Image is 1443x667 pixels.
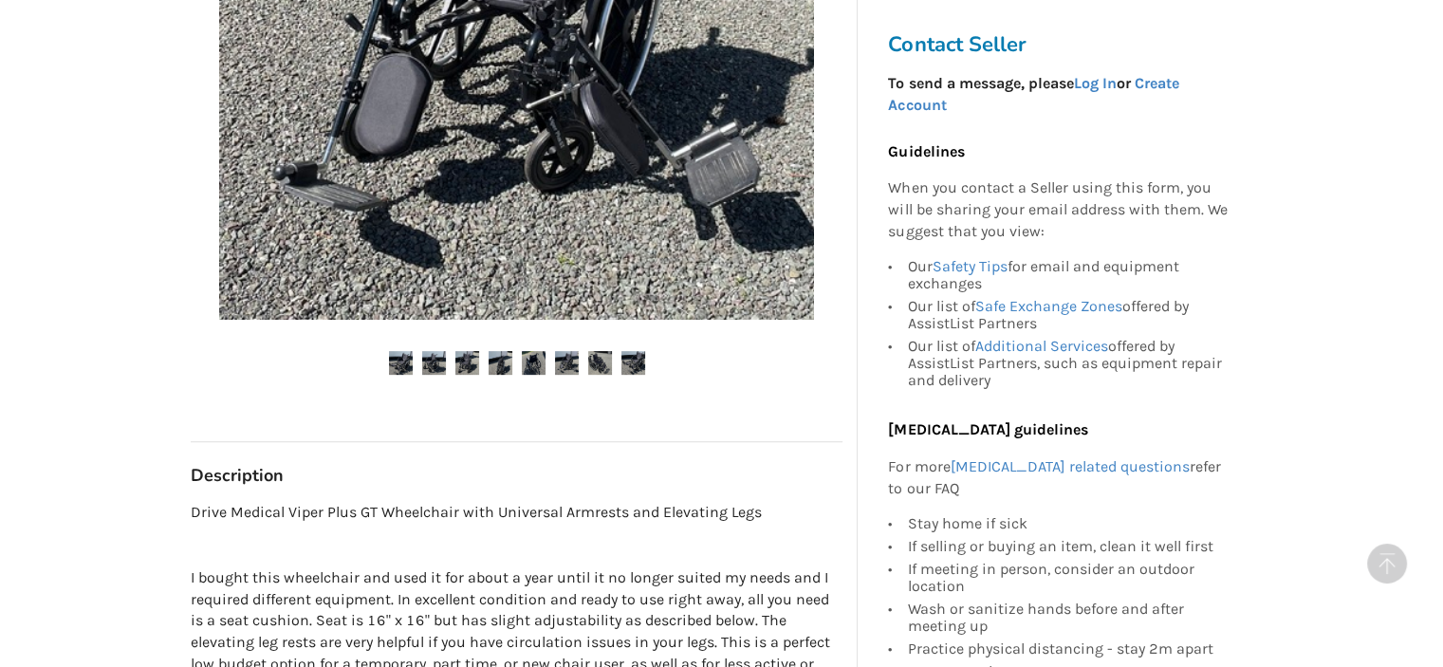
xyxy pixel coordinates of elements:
div: Our list of offered by AssistList Partners, such as equipment repair and delivery [907,335,1228,389]
strong: To send a message, please or [888,74,1178,114]
img: 16" drive medical manual wheelchair-wheelchair-mobility-other-assistlist-listing [588,351,612,375]
div: Practice physical distancing - stay 2m apart [907,638,1228,660]
a: Additional Services [974,337,1107,355]
img: 16" drive medical manual wheelchair-wheelchair-mobility-other-assistlist-listing [422,351,446,375]
div: Our for email and equipment exchanges [907,258,1228,295]
img: 16" drive medical manual wheelchair-wheelchair-mobility-other-assistlist-listing [522,351,546,375]
a: Safety Tips [932,257,1007,275]
b: [MEDICAL_DATA] guidelines [888,420,1087,438]
div: If selling or buying an item, clean it well first [907,535,1228,558]
img: 16" drive medical manual wheelchair-wheelchair-mobility-other-assistlist-listing [555,351,579,375]
img: 16" drive medical manual wheelchair-wheelchair-mobility-other-assistlist-listing [455,351,479,375]
p: When you contact a Seller using this form, you will be sharing your email address with them. We s... [888,178,1228,244]
a: Log In [1073,74,1116,92]
img: 16" drive medical manual wheelchair-wheelchair-mobility-other-assistlist-listing [621,351,645,375]
div: Our list of offered by AssistList Partners [907,295,1228,335]
div: If meeting in person, consider an outdoor location [907,558,1228,598]
div: Stay home if sick [907,515,1228,535]
h3: Description [191,465,842,487]
img: 16" drive medical manual wheelchair-wheelchair-mobility-other-assistlist-listing [389,351,413,375]
p: For more refer to our FAQ [888,456,1228,500]
div: Wash or sanitize hands before and after meeting up [907,598,1228,638]
a: Safe Exchange Zones [974,297,1121,315]
a: [MEDICAL_DATA] related questions [950,457,1189,475]
img: 16" drive medical manual wheelchair-wheelchair-mobility-other-assistlist-listing [489,351,512,375]
b: Guidelines [888,142,964,160]
h3: Contact Seller [888,31,1237,58]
